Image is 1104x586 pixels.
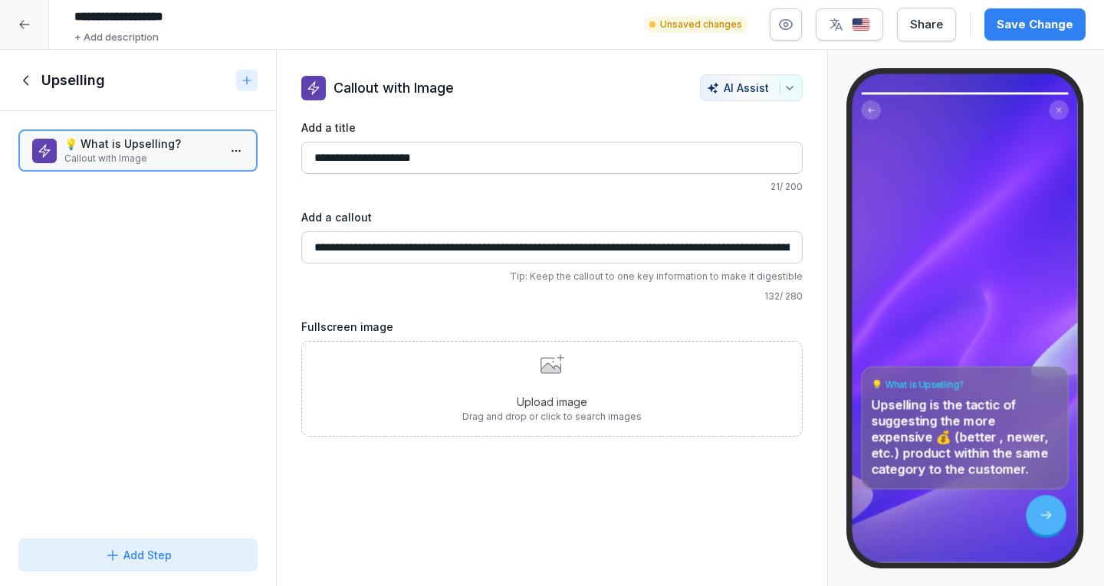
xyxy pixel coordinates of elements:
button: AI Assist [700,74,803,101]
label: Fullscreen image [301,319,803,335]
p: 21 / 200 [301,180,803,194]
p: Unsaved changes [660,18,742,31]
p: 💡 What is Upselling? [64,136,218,152]
h1: Upselling [41,71,105,90]
p: Upselling is the tactic of suggesting the more expensive 💰 (better , newer, etc.) product within ... [871,397,1059,477]
p: Upload image [462,394,642,410]
p: + Add description [74,30,159,45]
label: Add a callout [301,209,803,225]
div: AI Assist [707,81,796,94]
p: 132 / 280 [301,290,803,303]
p: Drag and drop or click to search images [462,410,642,424]
button: Add Step [18,539,258,571]
img: us.svg [852,18,870,32]
label: Add a title [301,119,803,136]
div: 💡 What is Upselling?Callout with Image [18,129,258,172]
button: Share [897,8,956,41]
div: Share [910,16,943,33]
p: Callout with Image [64,152,218,165]
button: Save Change [984,8,1086,41]
p: Tip: Keep the callout to one key information to make it digestible [301,270,803,283]
div: Save Change [997,16,1073,33]
h4: 💡 What is Upselling? [871,378,1059,391]
div: Add Step [105,547,172,563]
p: Callout with Image [333,77,454,98]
